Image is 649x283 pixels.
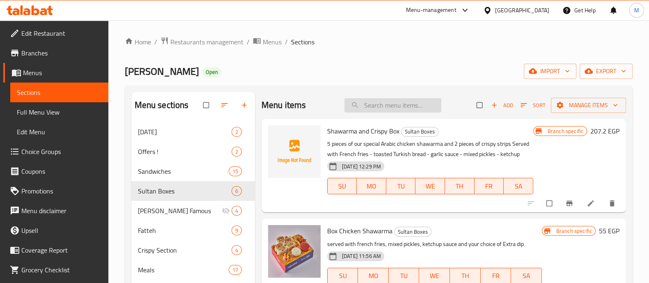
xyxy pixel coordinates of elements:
[17,107,102,117] span: Full Menu View
[327,139,533,159] p: 5 pieces of our special Arabic chicken shawarma and 2 pieces of crispy strips Served with French ...
[138,186,232,196] span: Sultan Boxes
[415,178,445,194] button: WE
[327,225,392,237] span: Box Chicken Shawarma
[3,142,108,161] a: Choice Groups
[553,227,595,235] span: Branch specific
[131,181,255,201] div: Sultan Boxes6
[489,99,515,112] button: Add
[475,178,504,194] button: FR
[138,206,222,216] div: Sultan Ayub Famous
[21,48,102,58] span: Branches
[360,180,383,192] span: MO
[232,147,242,156] div: items
[261,99,306,111] h2: Menu items
[484,270,508,282] span: FR
[10,102,108,122] a: Full Menu View
[232,207,241,215] span: 4
[232,148,241,156] span: 2
[232,127,242,137] div: items
[253,37,282,47] a: Menus
[198,97,216,113] span: Select all sections
[23,68,102,78] span: Menus
[3,161,108,181] a: Coupons
[235,96,255,114] button: Add section
[541,196,559,211] span: Select to update
[21,147,102,156] span: Choice Groups
[331,180,353,192] span: SU
[21,245,102,255] span: Coverage Report
[394,227,431,237] span: Sultan Boxes
[138,245,232,255] span: Crispy Section
[138,166,229,176] span: Sandwiches
[339,252,384,260] span: [DATE] 11:56 AM
[229,266,241,274] span: 17
[21,265,102,275] span: Grocery Checklist
[138,206,222,216] span: [PERSON_NAME] Famous
[232,128,241,136] span: 2
[587,199,596,207] a: Edit menu item
[551,98,626,113] button: Manage items
[3,63,108,83] a: Menus
[3,181,108,201] a: Promotions
[125,62,199,81] span: [PERSON_NAME]
[507,180,530,192] span: SA
[394,227,431,237] div: Sultan Boxes
[154,37,157,47] li: /
[232,187,241,195] span: 6
[138,127,232,137] span: [DATE]
[17,87,102,97] span: Sections
[268,125,321,178] img: Shawarma and Crispy Box
[544,127,587,135] span: Branch specific
[518,99,548,112] button: Sort
[515,99,551,112] span: Sort items
[247,37,250,47] li: /
[445,178,475,194] button: TH
[390,180,413,192] span: TU
[131,260,255,280] div: Meals17
[10,122,108,142] a: Edit Menu
[453,270,477,282] span: TH
[161,37,243,47] a: Restaurants management
[634,6,639,15] span: M
[125,37,151,47] a: Home
[268,225,321,278] img: Box Chicken Shawarma
[229,166,242,176] div: items
[232,245,242,255] div: items
[291,37,314,47] span: Sections
[131,201,255,221] div: [PERSON_NAME] Famous4
[17,127,102,137] span: Edit Menu
[448,180,471,192] span: TH
[489,99,515,112] span: Add item
[327,125,399,137] span: Shawarma and Crispy Box
[361,270,385,282] span: MO
[21,206,102,216] span: Menu disclaimer
[3,23,108,43] a: Edit Restaurant
[3,43,108,63] a: Branches
[339,163,384,170] span: [DATE] 12:29 PM
[386,178,416,194] button: TU
[491,101,513,110] span: Add
[504,178,533,194] button: SA
[131,122,255,142] div: [DATE]2
[232,227,241,235] span: 9
[229,168,241,175] span: 15
[202,67,221,77] div: Open
[478,180,501,192] span: FR
[138,225,232,235] span: Fatteh
[560,194,580,212] button: Branch-specific-item
[232,186,242,196] div: items
[21,166,102,176] span: Coupons
[216,96,235,114] span: Sort sections
[530,66,570,76] span: import
[472,97,489,113] span: Select section
[232,246,241,254] span: 4
[263,37,282,47] span: Menus
[3,221,108,240] a: Upsell
[10,83,108,102] a: Sections
[331,270,355,282] span: SU
[495,6,549,15] div: [GEOGRAPHIC_DATA]
[138,127,232,137] div: potato day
